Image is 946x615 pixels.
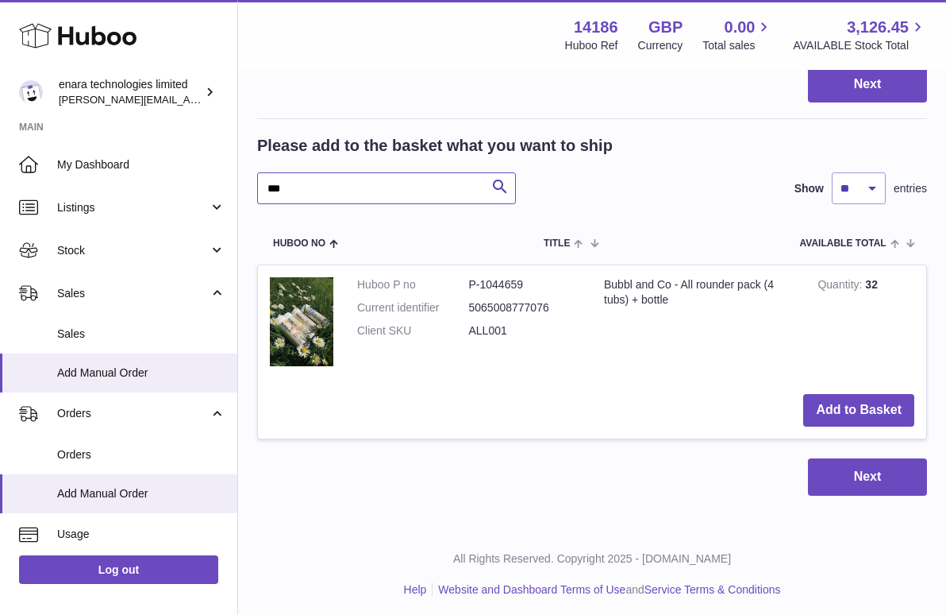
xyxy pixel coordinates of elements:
span: Listings [57,200,209,215]
label: Show [794,181,824,196]
dt: Huboo P no [357,277,469,292]
span: Orders [57,447,225,462]
button: Add to Basket [803,394,914,427]
span: Usage [57,527,225,542]
a: 3,126.45 AVAILABLE Stock Total [793,17,927,53]
h2: Please add to the basket what you want to ship [257,135,613,157]
a: Service Terms & Conditions [644,583,781,596]
img: Bubbl and Co - All rounder pack (4 tubs) + bottle [270,277,333,366]
dd: 5065008777076 [469,300,581,315]
button: Next [808,458,927,496]
span: [PERSON_NAME][EMAIL_ADDRESS][DOMAIN_NAME] [59,93,318,106]
strong: 14186 [574,17,618,38]
span: Sales [57,286,209,301]
img: Dee@enara.co [19,80,43,104]
li: and [433,582,780,598]
span: 0.00 [725,17,756,38]
span: AVAILABLE Stock Total [793,38,927,53]
dd: ALL001 [469,323,581,338]
span: Total sales [702,38,773,53]
td: Bubbl and Co - All rounder pack (4 tubs) + bottle [592,265,806,382]
div: Currency [638,38,683,53]
span: entries [894,181,927,196]
span: Title [544,238,570,249]
span: My Dashboard [57,157,225,172]
span: Sales [57,327,225,342]
strong: GBP [648,17,683,38]
dt: Client SKU [357,323,469,338]
span: 3,126.45 [847,17,909,38]
div: enara technologies limited [59,77,202,107]
p: All Rights Reserved. Copyright 2025 - [DOMAIN_NAME] [251,551,933,567]
div: Huboo Ref [565,38,618,53]
a: Log out [19,555,218,584]
a: Help [404,583,427,596]
a: 0.00 Total sales [702,17,773,53]
dt: Current identifier [357,300,469,315]
span: Orders [57,406,209,421]
a: Website and Dashboard Terms of Use [438,583,625,596]
button: Next [808,66,927,103]
strong: Quantity [817,278,865,295]
span: Stock [57,243,209,258]
span: Add Manual Order [57,486,225,501]
span: Huboo no [273,238,325,249]
span: Add Manual Order [57,366,225,381]
dd: P-1044659 [469,277,581,292]
span: AVAILABLE Total [800,238,886,249]
td: 32 [806,265,926,382]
